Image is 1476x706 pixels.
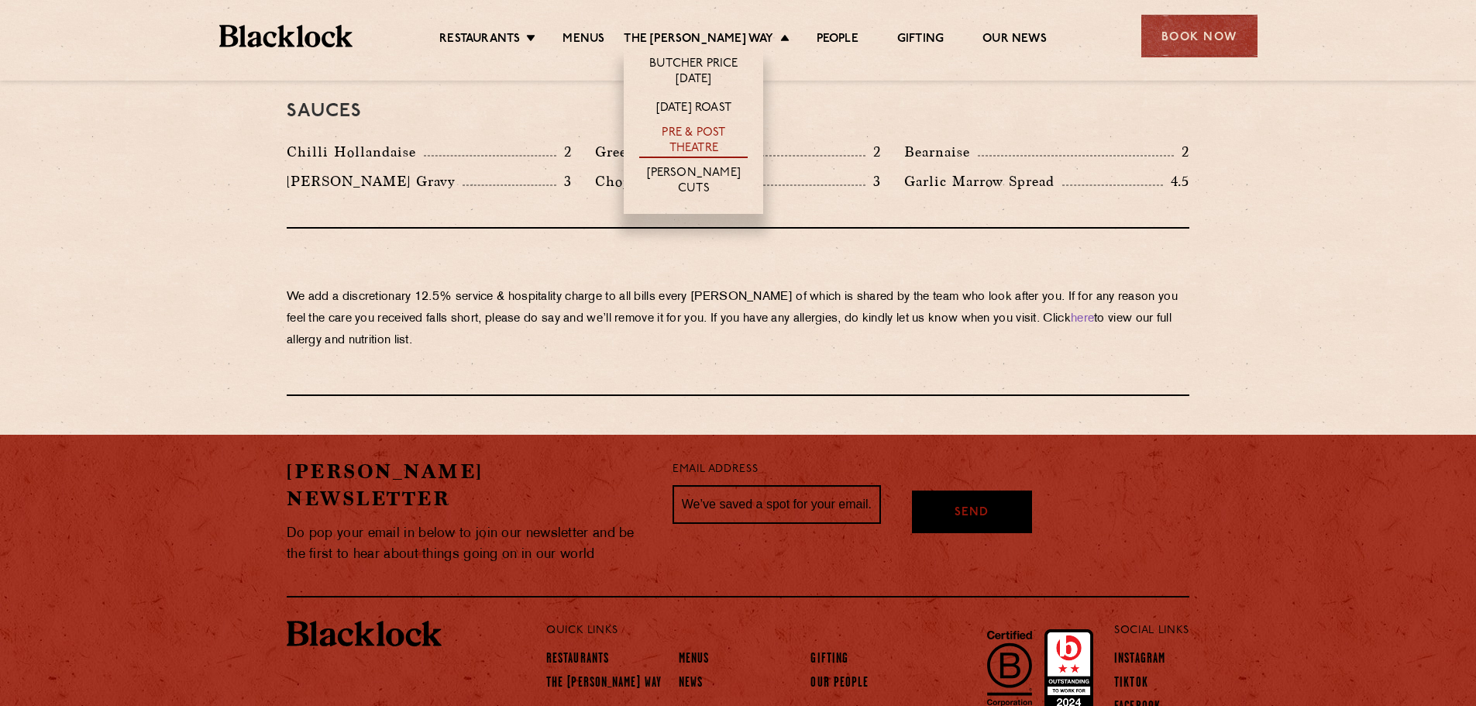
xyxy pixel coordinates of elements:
h3: Sauces [287,102,1189,122]
a: The [PERSON_NAME] Way [624,32,773,49]
p: Quick Links [546,621,1063,641]
p: Chilli Hollandaise [287,141,424,163]
a: Restaurants [546,652,609,669]
a: The [PERSON_NAME] Way [546,676,662,693]
p: Bearnaise [904,141,978,163]
a: Menus [563,32,604,49]
a: News [679,676,703,693]
span: Send [955,505,989,522]
img: BL_Textured_Logo-footer-cropped.svg [219,25,353,47]
a: Gifting [810,652,848,669]
p: 2 [865,142,881,162]
p: Garlic Marrow Spread [904,170,1062,192]
a: here [1071,313,1094,325]
p: 3 [556,171,572,191]
p: 2 [556,142,572,162]
p: Social Links [1114,621,1189,641]
p: 2 [1174,142,1189,162]
a: Instagram [1114,652,1165,669]
p: Green Sauce [595,141,687,163]
p: Do pop your email in below to join our newsletter and be the first to hear about things going on ... [287,523,649,565]
a: Restaurants [439,32,520,49]
label: Email Address [673,461,758,479]
p: We add a discretionary 12.5% service & hospitality charge to all bills every [PERSON_NAME] of whi... [287,287,1189,352]
img: BL_Textured_Logo-footer-cropped.svg [287,621,442,647]
input: We’ve saved a spot for your email... [673,485,881,524]
p: 4.5 [1163,171,1189,191]
p: 3 [865,171,881,191]
a: [PERSON_NAME] Cuts [639,166,748,198]
a: [DATE] Roast [656,101,731,118]
a: Menus [679,652,710,669]
a: Our News [982,32,1047,49]
h2: [PERSON_NAME] Newsletter [287,458,649,512]
a: Gifting [897,32,944,49]
a: Pre & Post Theatre [639,126,748,158]
p: [PERSON_NAME] Gravy [287,170,463,192]
a: Butcher Price [DATE] [639,57,748,89]
p: Chop Sauce [595,170,683,192]
a: People [817,32,858,49]
div: Book Now [1141,15,1258,57]
a: TikTok [1114,676,1148,693]
a: Our People [810,676,869,693]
